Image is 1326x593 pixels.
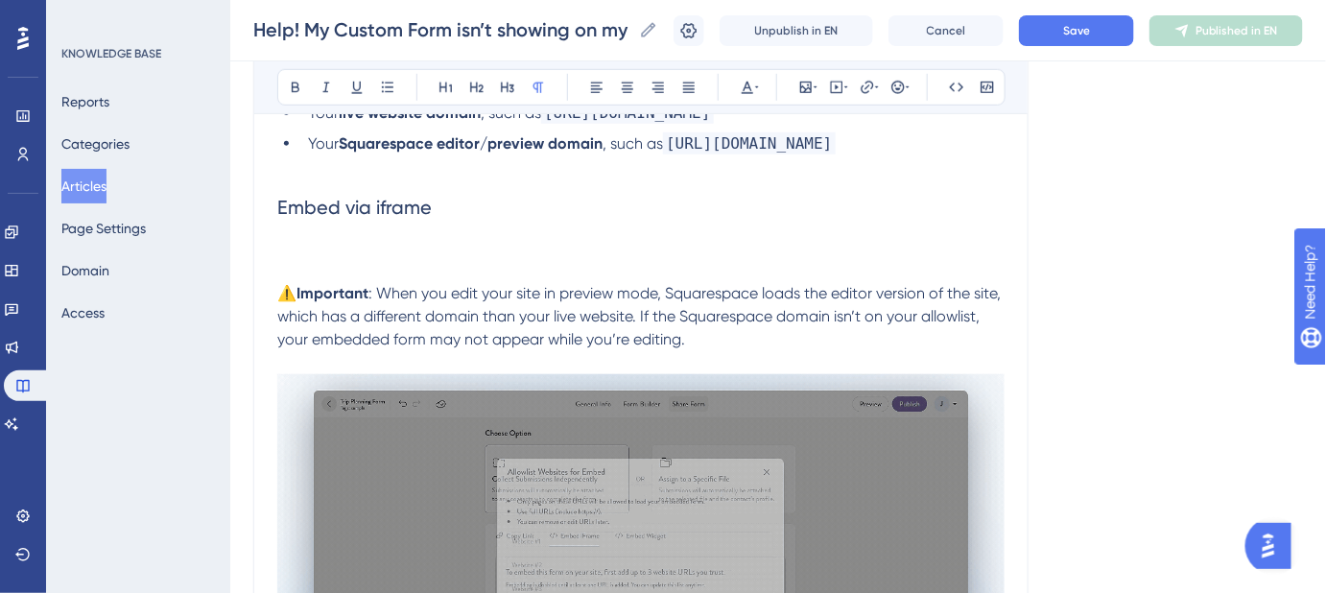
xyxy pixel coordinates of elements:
[308,134,339,153] span: Your
[296,284,368,302] strong: Important
[603,134,663,153] span: , such as
[720,15,873,46] button: Unpublish in EN
[1063,23,1090,38] span: Save
[61,253,109,288] button: Domain
[1149,15,1303,46] button: Published in EN
[1019,15,1134,46] button: Save
[663,132,836,154] span: [URL][DOMAIN_NAME]
[277,196,432,219] span: Embed via iframe
[61,84,109,119] button: Reports
[888,15,1004,46] button: Cancel
[755,23,839,38] span: Unpublish in EN
[253,16,631,43] input: Article Name
[61,127,130,161] button: Categories
[927,23,966,38] span: Cancel
[1196,23,1278,38] span: Published in EN
[61,296,105,330] button: Access
[1245,517,1303,575] iframe: UserGuiding AI Assistant Launcher
[45,5,120,28] span: Need Help?
[61,169,107,203] button: Articles
[61,211,146,246] button: Page Settings
[339,134,603,153] strong: Squarespace editor/preview domain
[61,46,161,61] div: KNOWLEDGE BASE
[277,284,1005,348] span: : When you edit your site in preview mode, Squarespace loads the editor version of the site, whic...
[277,284,296,302] span: ⚠️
